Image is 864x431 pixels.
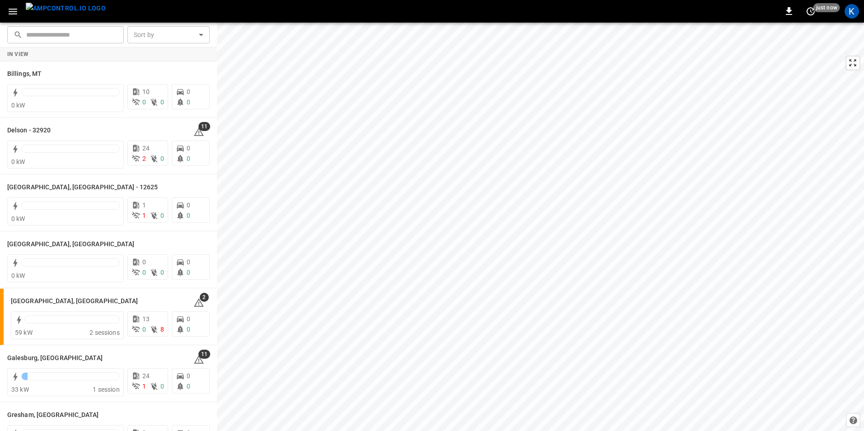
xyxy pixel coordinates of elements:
span: 0 [187,326,190,333]
div: profile-icon [845,4,859,19]
h6: Galesburg, IL [7,353,103,363]
span: 2 [142,155,146,162]
h6: Billings, MT [7,69,42,79]
h6: El Dorado Springs, MO [11,296,138,306]
span: 10 [142,88,150,95]
span: 0 [160,212,164,219]
span: 0 [187,145,190,152]
h6: East Orange, NJ - 12625 [7,183,158,192]
span: 1 [142,383,146,390]
span: 1 [142,201,146,209]
span: 0 [142,98,146,106]
span: 8 [160,326,164,333]
h6: Edwardsville, IL [7,239,135,249]
h6: Gresham, OR [7,410,99,420]
span: 0 [187,315,190,323]
span: 11 [198,122,210,131]
span: 0 [142,269,146,276]
h6: Delson - 32920 [7,126,51,136]
span: 2 [200,293,209,302]
span: 0 [187,383,190,390]
span: 24 [142,145,150,152]
span: 0 [187,201,190,209]
span: 11 [198,350,210,359]
span: 0 [187,269,190,276]
button: set refresh interval [803,4,818,19]
span: 24 [142,372,150,379]
span: 0 [187,258,190,266]
span: 1 [142,212,146,219]
span: 0 kW [11,272,25,279]
span: 0 kW [11,102,25,109]
span: 0 [187,155,190,162]
span: 0 [142,258,146,266]
span: 1 session [93,386,119,393]
span: 59 kW [15,329,33,336]
span: 0 [142,326,146,333]
span: just now [813,3,840,12]
span: 0 kW [11,158,25,165]
span: 0 [160,98,164,106]
span: 0 [160,269,164,276]
span: 0 [187,88,190,95]
span: 0 [160,155,164,162]
span: 0 [187,98,190,106]
span: 0 [160,383,164,390]
span: 13 [142,315,150,323]
span: 2 sessions [89,329,120,336]
span: 0 [187,372,190,379]
img: ampcontrol.io logo [26,3,106,14]
canvas: Map [217,23,864,431]
span: 33 kW [11,386,29,393]
span: 0 kW [11,215,25,222]
span: 0 [187,212,190,219]
strong: In View [7,51,29,57]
